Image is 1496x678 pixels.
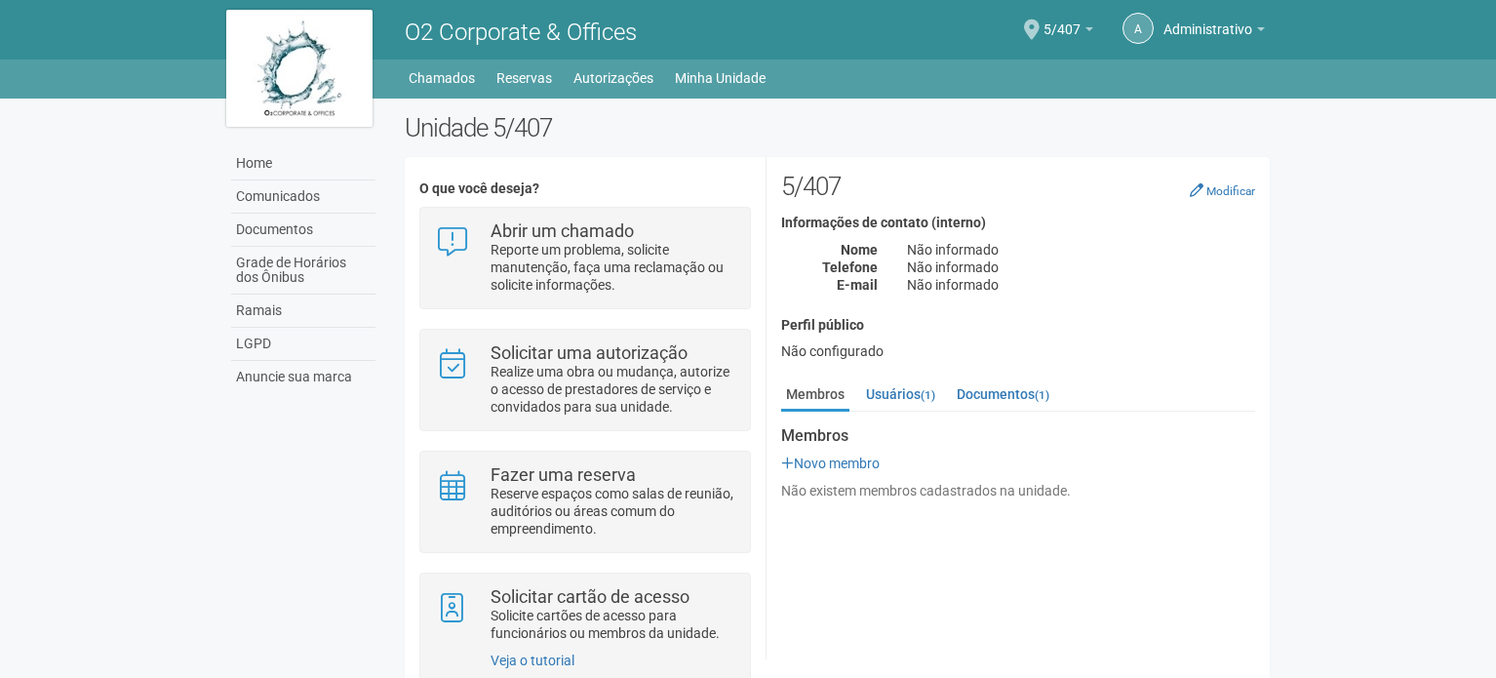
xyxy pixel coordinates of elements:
a: Autorizações [573,64,653,92]
h4: O que você deseja? [419,181,750,196]
strong: Fazer uma reserva [491,464,636,485]
a: Veja o tutorial [491,653,574,668]
small: (1) [921,388,935,402]
a: Ramais [231,295,375,328]
a: Solicitar uma autorização Realize uma obra ou mudança, autorize o acesso de prestadores de serviç... [435,344,734,416]
a: Home [231,147,375,180]
span: Administrativo [1163,3,1252,37]
a: Membros [781,379,849,412]
strong: Membros [781,427,1255,445]
a: Modificar [1190,182,1255,198]
strong: Telefone [822,259,878,275]
a: 5/407 [1043,24,1093,40]
p: Solicite cartões de acesso para funcionários ou membros da unidade. [491,607,735,642]
small: Modificar [1206,184,1255,198]
div: Não informado [892,241,1270,259]
span: 5/407 [1043,3,1081,37]
strong: Nome [841,242,878,258]
a: A [1122,13,1154,44]
p: Reserve espaços como salas de reunião, auditórios ou áreas comum do empreendimento. [491,485,735,538]
span: O2 Corporate & Offices [405,19,637,46]
a: Documentos [231,214,375,247]
a: Reservas [496,64,552,92]
a: Abrir um chamado Reporte um problema, solicite manutenção, faça uma reclamação ou solicite inform... [435,222,734,294]
a: Minha Unidade [675,64,766,92]
p: Reporte um problema, solicite manutenção, faça uma reclamação ou solicite informações. [491,241,735,294]
div: Não existem membros cadastrados na unidade. [781,482,1255,499]
strong: E-mail [837,277,878,293]
strong: Abrir um chamado [491,220,634,241]
a: Novo membro [781,456,880,471]
a: Grade de Horários dos Ônibus [231,247,375,295]
strong: Solicitar cartão de acesso [491,586,689,607]
h4: Perfil público [781,318,1255,333]
h2: Unidade 5/407 [405,113,1270,142]
a: Chamados [409,64,475,92]
div: Não configurado [781,342,1255,360]
h4: Informações de contato (interno) [781,216,1255,230]
a: Documentos(1) [952,379,1054,409]
a: Fazer uma reserva Reserve espaços como salas de reunião, auditórios ou áreas comum do empreendime... [435,466,734,538]
a: LGPD [231,328,375,361]
h2: 5/407 [781,172,1255,201]
strong: Solicitar uma autorização [491,342,688,363]
img: logo.jpg [226,10,373,127]
div: Não informado [892,259,1270,276]
a: Usuários(1) [861,379,940,409]
small: (1) [1035,388,1049,402]
a: Administrativo [1163,24,1265,40]
a: Comunicados [231,180,375,214]
a: Anuncie sua marca [231,361,375,393]
div: Não informado [892,276,1270,294]
p: Realize uma obra ou mudança, autorize o acesso de prestadores de serviço e convidados para sua un... [491,363,735,416]
a: Solicitar cartão de acesso Solicite cartões de acesso para funcionários ou membros da unidade. [435,588,734,642]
